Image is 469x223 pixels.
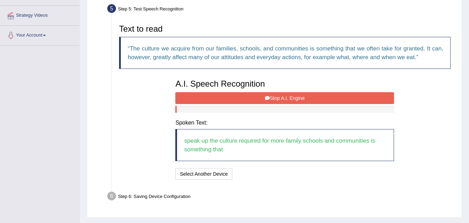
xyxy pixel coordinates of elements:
[128,45,443,61] q: The culture we acquire from our families, schools, and communities is something that we often tak...
[0,6,79,23] a: Strategy Videos
[119,24,451,33] h3: Text to read
[0,26,79,43] a: Your Account
[175,129,394,161] blockquote: speak up the culture required for more family schools and communities is something that
[175,120,394,126] h4: Spoken Text:
[175,92,394,104] button: Stop A.I. Engine
[175,79,394,88] h3: A.I. Speech Recognition
[175,168,232,180] button: Select Another Device
[104,190,459,205] div: Step 6: Saving Device Configuration
[104,2,459,17] div: Step 5: Test Speech Recognition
